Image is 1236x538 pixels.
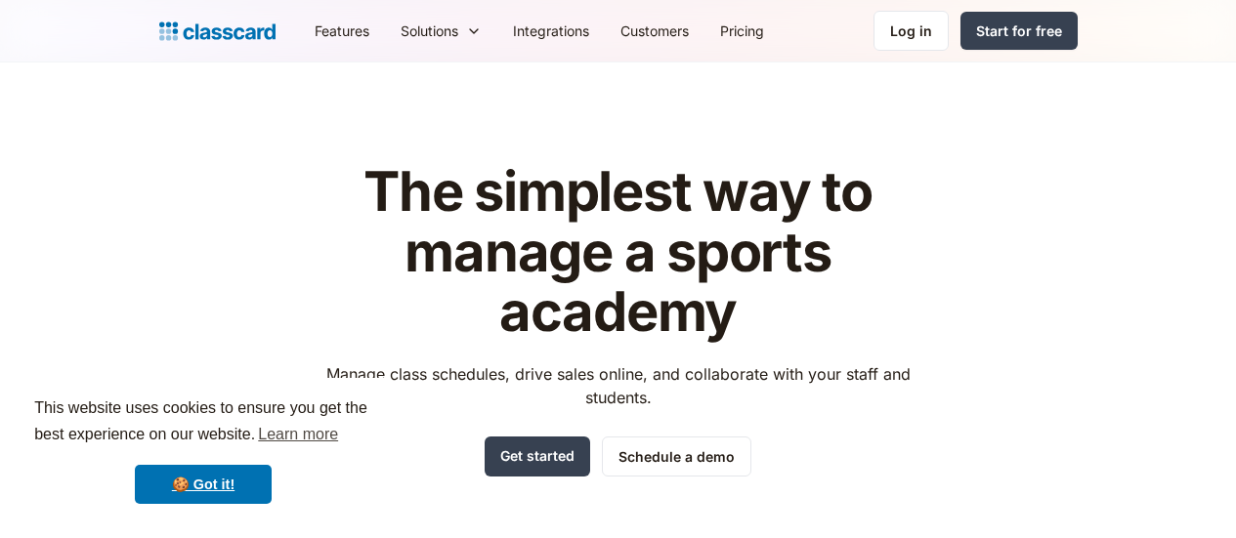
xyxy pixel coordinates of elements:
a: Customers [605,9,704,53]
a: Features [299,9,385,53]
a: Start for free [960,12,1078,50]
a: Pricing [704,9,780,53]
a: Schedule a demo [602,436,751,476]
div: Start for free [976,21,1062,41]
p: Manage class schedules, drive sales online, and collaborate with your staff and students. [308,362,928,409]
div: Solutions [401,21,458,41]
span: This website uses cookies to ensure you get the best experience on our website. [34,396,372,449]
h1: The simplest way to manage a sports academy [308,162,928,343]
div: Log in [890,21,932,41]
div: cookieconsent [16,378,391,522]
a: dismiss cookie message [135,465,272,504]
a: Get started [485,436,590,476]
a: Log in [874,11,949,51]
div: Solutions [385,9,497,53]
a: Integrations [497,9,605,53]
a: learn more about cookies [255,420,341,449]
a: Logo [159,18,276,45]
